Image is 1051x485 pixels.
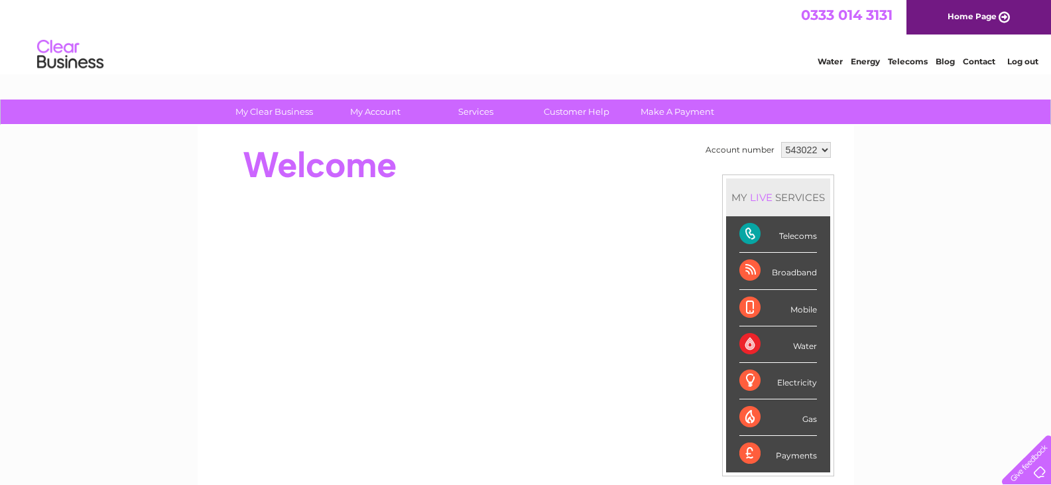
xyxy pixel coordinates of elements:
[739,436,817,472] div: Payments
[219,100,329,124] a: My Clear Business
[739,216,817,253] div: Telecoms
[963,56,995,66] a: Contact
[818,56,843,66] a: Water
[213,7,839,64] div: Clear Business is a trading name of Verastar Limited (registered in [GEOGRAPHIC_DATA] No. 3667643...
[739,326,817,363] div: Water
[421,100,530,124] a: Services
[36,35,104,75] img: logo.png
[739,363,817,399] div: Electricity
[1007,56,1038,66] a: Log out
[702,139,778,161] td: Account number
[936,56,955,66] a: Blog
[739,253,817,289] div: Broadband
[726,178,830,216] div: MY SERVICES
[739,290,817,326] div: Mobile
[623,100,732,124] a: Make A Payment
[739,399,817,436] div: Gas
[801,7,893,23] a: 0333 014 3131
[888,56,928,66] a: Telecoms
[851,56,880,66] a: Energy
[320,100,430,124] a: My Account
[747,191,775,204] div: LIVE
[522,100,631,124] a: Customer Help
